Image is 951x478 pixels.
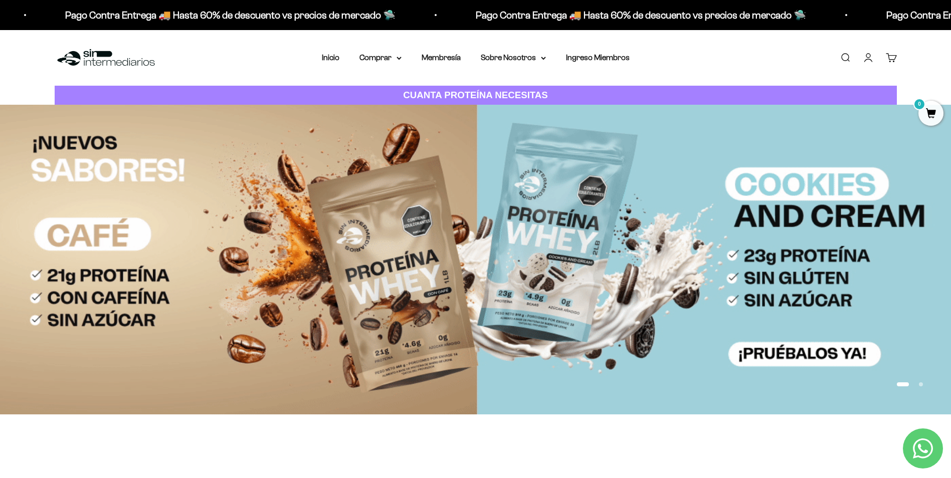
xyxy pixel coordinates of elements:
[913,98,925,110] mark: 0
[918,109,943,120] a: 0
[322,53,339,62] a: Inicio
[475,7,805,23] p: Pago Contra Entrega 🚚 Hasta 60% de descuento vs precios de mercado 🛸
[566,53,630,62] a: Ingreso Miembros
[64,7,395,23] p: Pago Contra Entrega 🚚 Hasta 60% de descuento vs precios de mercado 🛸
[359,51,402,64] summary: Comprar
[422,53,461,62] a: Membresía
[55,86,897,105] a: CUANTA PROTEÍNA NECESITAS
[481,51,546,64] summary: Sobre Nosotros
[403,90,548,100] strong: CUANTA PROTEÍNA NECESITAS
